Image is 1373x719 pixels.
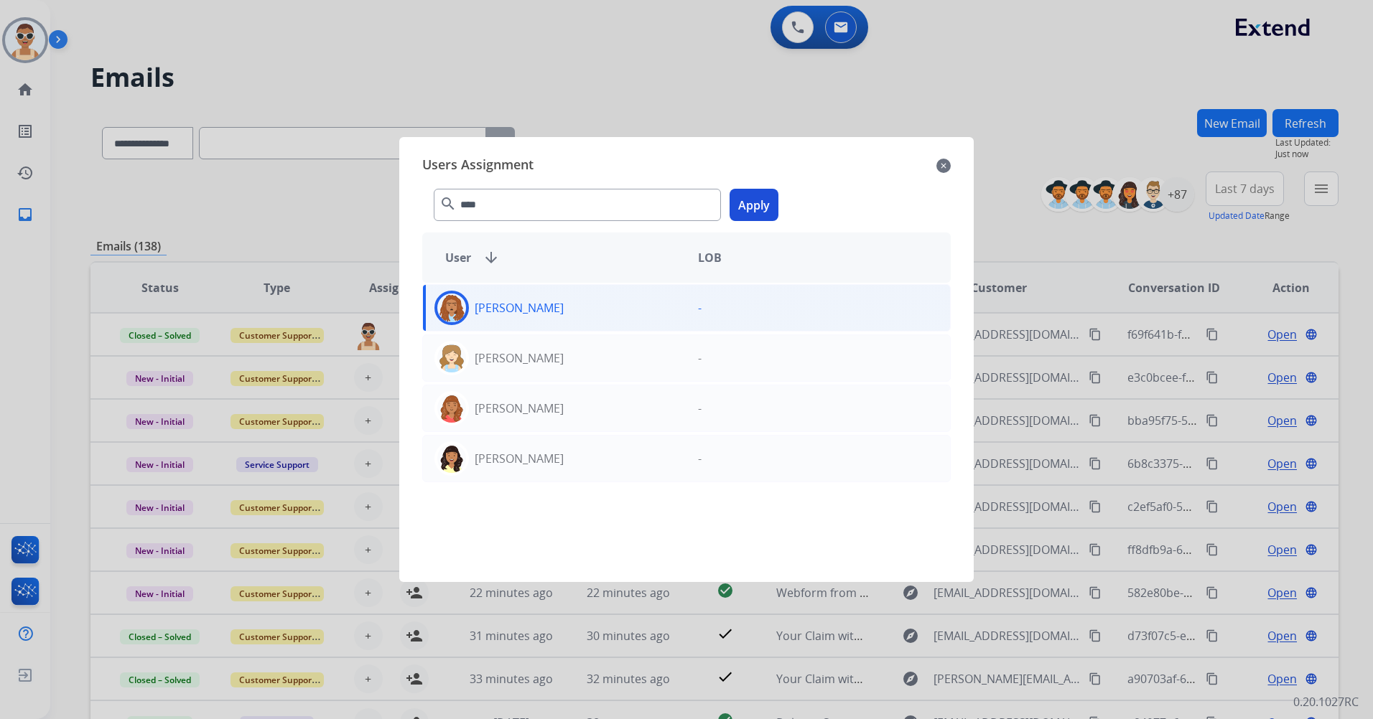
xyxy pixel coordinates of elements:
[475,349,564,367] p: [PERSON_NAME]
[698,249,722,266] span: LOB
[475,450,564,467] p: [PERSON_NAME]
[483,249,500,266] mat-icon: arrow_downward
[698,450,702,467] p: -
[698,349,702,367] p: -
[698,299,702,316] p: -
[434,249,686,266] div: User
[422,154,534,177] span: Users Assignment
[698,400,702,417] p: -
[475,299,564,316] p: [PERSON_NAME]
[730,189,778,221] button: Apply
[439,195,457,212] mat-icon: search
[936,157,951,174] mat-icon: close
[475,400,564,417] p: [PERSON_NAME]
